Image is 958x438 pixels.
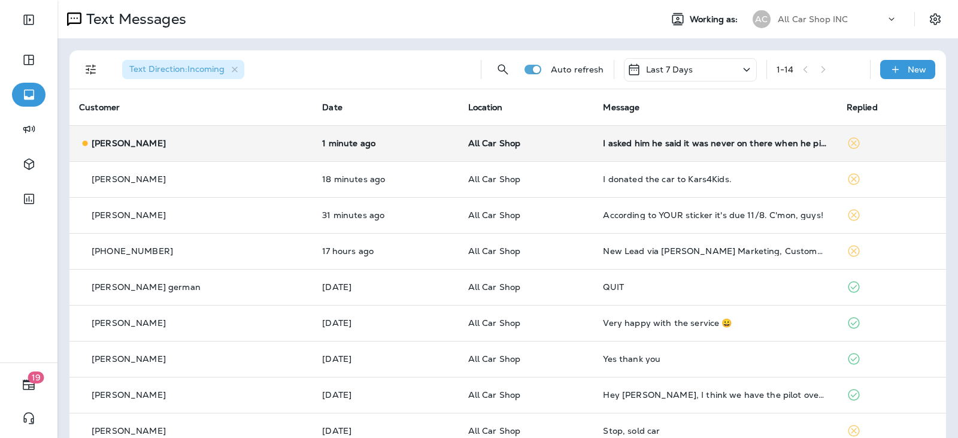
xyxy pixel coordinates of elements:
[646,65,693,74] p: Last 7 Days
[690,14,741,25] span: Working as:
[92,390,166,400] p: [PERSON_NAME]
[12,373,46,397] button: 19
[603,318,827,328] div: Very happy with the service 😀
[468,102,503,113] span: Location
[551,65,604,74] p: Auto refresh
[28,371,44,383] span: 19
[468,246,521,256] span: All Car Shop
[322,246,448,256] p: Aug 18, 2025 06:54 PM
[92,282,201,292] p: [PERSON_NAME] german
[92,210,166,220] p: [PERSON_NAME]
[603,102,639,113] span: Message
[603,138,827,148] div: I asked him he said it was never on there when he picked it up
[603,282,827,292] div: QUIT
[468,389,521,400] span: All Car Shop
[92,426,166,436] p: [PERSON_NAME]
[603,354,827,364] div: Yes thank you
[468,354,521,364] span: All Car Shop
[81,10,186,28] p: Text Messages
[322,354,448,364] p: Aug 13, 2025 11:20 AM
[468,174,521,185] span: All Car Shop
[468,282,521,292] span: All Car Shop
[908,65,926,74] p: New
[468,210,521,220] span: All Car Shop
[603,210,827,220] div: According to YOUR sticker it's due 11/8. C'mon, guys!
[322,102,342,113] span: Date
[603,426,827,436] div: Stop, sold car
[322,210,448,220] p: Aug 19, 2025 11:29 AM
[468,425,521,436] span: All Car Shop
[603,246,827,256] div: New Lead via Merrick Marketing, Customer Name: Julian Lopez, Contact info: Masked phone number av...
[92,174,166,184] p: [PERSON_NAME]
[777,65,794,74] div: 1 - 14
[92,246,173,256] p: [PHONE_NUMBER]
[79,102,120,113] span: Customer
[468,318,521,328] span: All Car Shop
[468,138,521,149] span: All Car Shop
[322,138,448,148] p: Aug 19, 2025 11:59 AM
[322,282,448,292] p: Aug 17, 2025 11:15 AM
[491,58,515,81] button: Search Messages
[92,318,166,328] p: [PERSON_NAME]
[79,58,103,81] button: Filters
[322,174,448,184] p: Aug 19, 2025 11:42 AM
[603,390,827,400] div: Hey Jose, I think we have the pilot over there - do you know if the alignment was finished yet?
[322,318,448,328] p: Aug 13, 2025 03:00 PM
[753,10,771,28] div: AC
[924,8,946,30] button: Settings
[129,64,225,74] span: Text Direction : Incoming
[322,390,448,400] p: Aug 12, 2025 03:30 PM
[847,102,878,113] span: Replied
[92,354,166,364] p: [PERSON_NAME]
[778,14,848,24] p: All Car Shop INC
[322,426,448,436] p: Aug 12, 2025 12:52 PM
[122,60,244,79] div: Text Direction:Incoming
[92,138,166,148] p: [PERSON_NAME]
[603,174,827,184] div: I donated the car to Kars4Kids.
[12,8,46,32] button: Expand Sidebar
